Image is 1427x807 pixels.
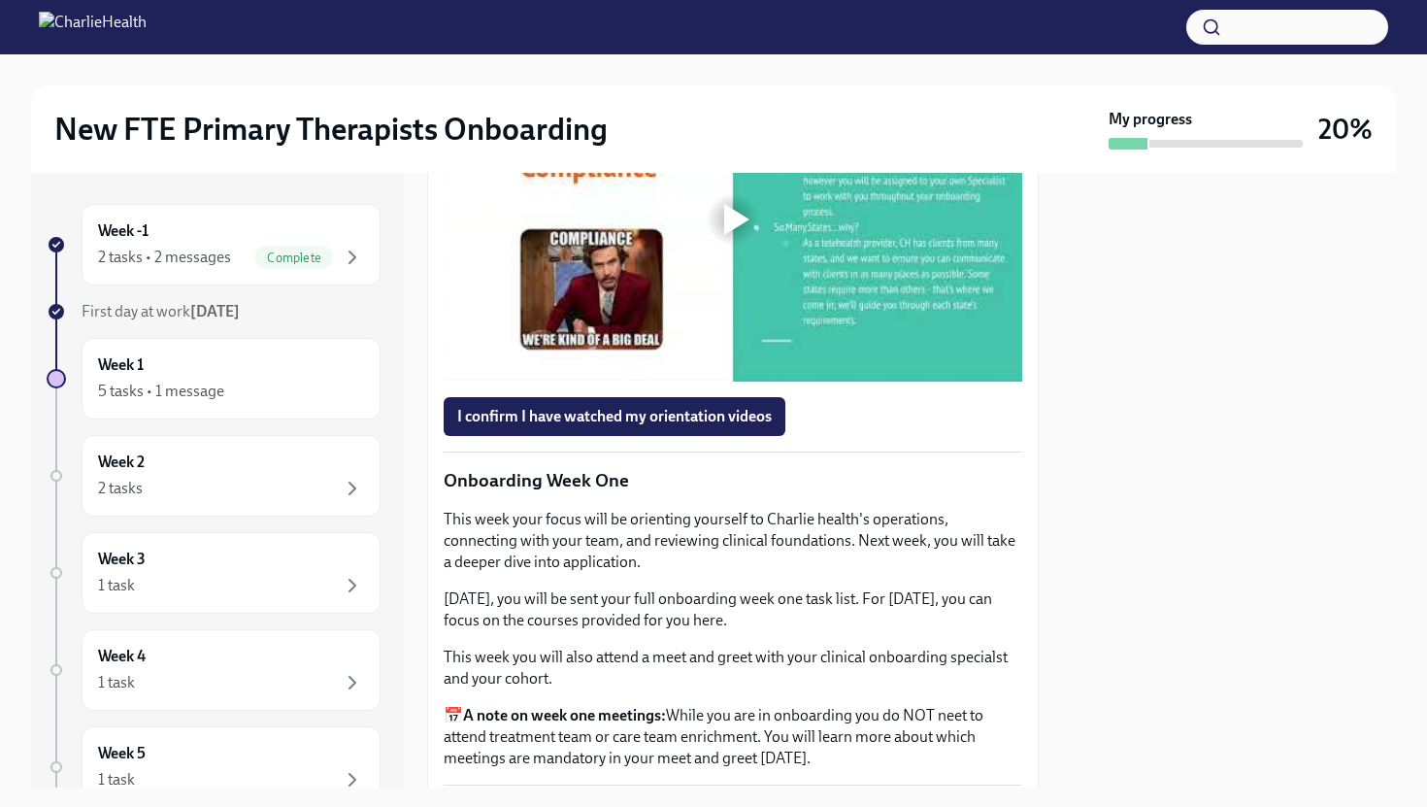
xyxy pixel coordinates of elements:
strong: [DATE] [190,302,240,320]
div: 2 tasks [98,478,143,499]
h2: New FTE Primary Therapists Onboarding [54,110,608,149]
span: Complete [255,251,333,265]
h6: Week 2 [98,452,145,473]
p: This week you will also attend a meet and greet with your clinical onboarding specialst and your ... [444,647,1022,689]
h6: Week 4 [98,646,146,667]
h6: Week 1 [98,354,144,376]
h6: Week 3 [98,549,146,570]
a: First day at work[DATE] [47,301,381,322]
h6: Week -1 [98,220,149,242]
p: [DATE], you will be sent your full onboarding week one task list. For [DATE], you can focus on th... [444,588,1022,631]
strong: My progress [1109,109,1192,130]
a: Week 22 tasks [47,435,381,517]
p: Onboarding Week One [444,468,1022,493]
h3: 20% [1318,112,1373,147]
span: I confirm I have watched my orientation videos [457,407,772,426]
a: Week -12 tasks • 2 messagesComplete [47,204,381,286]
div: 1 task [98,769,135,790]
a: Week 31 task [47,532,381,614]
div: 1 task [98,575,135,596]
h6: Week 5 [98,743,146,764]
a: Week 41 task [47,629,381,711]
a: Week 15 tasks • 1 message [47,338,381,420]
p: This week your focus will be orienting yourself to Charlie health's operations, connecting with y... [444,509,1022,573]
strong: A note on week one meetings: [463,706,666,724]
span: First day at work [82,302,240,320]
div: 5 tasks • 1 message [98,381,224,402]
div: 1 task [98,672,135,693]
div: 2 tasks • 2 messages [98,247,231,268]
img: CharlieHealth [39,12,147,43]
p: 📅 While you are in onboarding you do NOT neet to attend treatment team or care team enrichment. Y... [444,705,1022,769]
button: I confirm I have watched my orientation videos [444,397,785,436]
